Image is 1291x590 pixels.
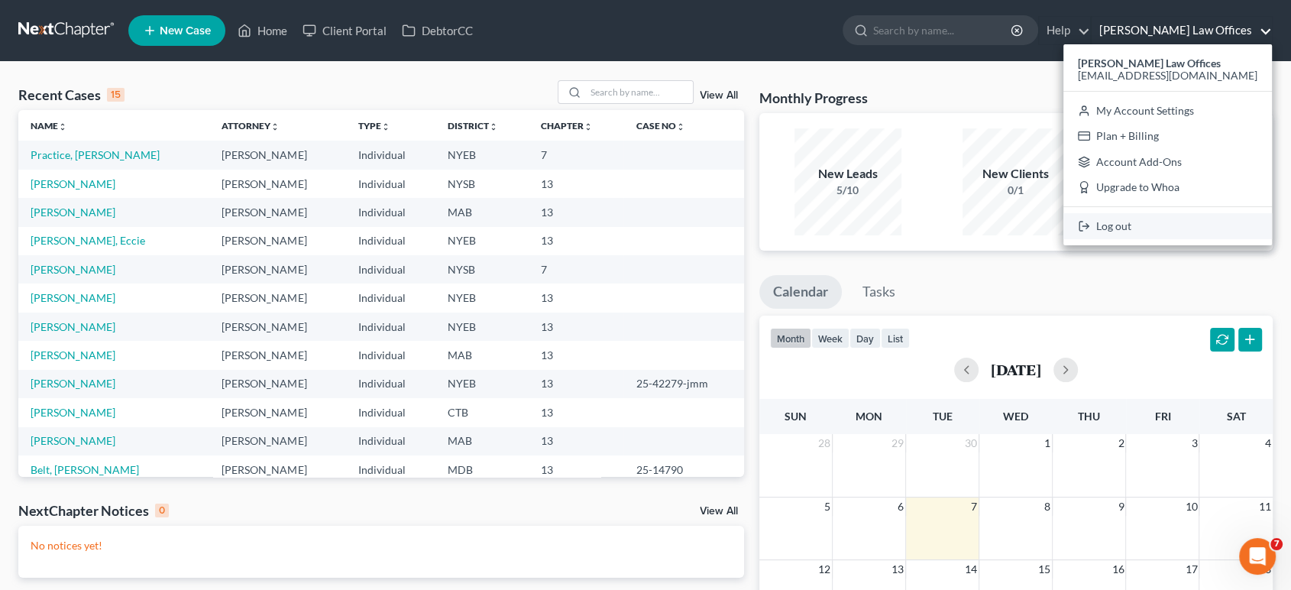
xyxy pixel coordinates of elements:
td: [PERSON_NAME] [209,198,345,226]
span: Sat [1226,410,1245,423]
i: unfold_more [675,122,684,131]
td: NYSB [435,170,529,198]
i: unfold_more [58,122,67,131]
a: Typeunfold_more [358,120,390,131]
a: [PERSON_NAME] [31,177,115,190]
span: Mon [856,410,882,423]
i: unfold_more [381,122,390,131]
td: 13 [529,398,624,426]
button: month [770,328,811,348]
span: 11 [1257,498,1273,516]
span: 13 [890,560,905,579]
td: Individual [346,370,435,398]
span: 2 [1116,434,1125,452]
i: unfold_more [270,122,280,131]
span: 14 [963,560,979,579]
td: NYSB [435,255,529,284]
a: Calendar [759,275,842,309]
td: Individual [346,398,435,426]
td: NYEB [435,370,529,398]
h3: Monthly Progress [759,89,868,107]
a: View All [700,506,738,517]
td: [PERSON_NAME] [209,341,345,369]
a: Help [1039,17,1090,44]
td: 13 [529,427,624,455]
span: 9 [1116,498,1125,516]
a: [PERSON_NAME] [31,348,115,361]
a: [PERSON_NAME] [31,263,115,276]
td: [PERSON_NAME] [209,455,345,484]
td: Individual [346,198,435,226]
span: New Case [160,25,211,37]
td: 25-42279-jmm [623,370,743,398]
a: Client Portal [295,17,394,44]
a: [PERSON_NAME], Eccie [31,234,145,247]
td: 13 [529,370,624,398]
span: 16 [1110,560,1125,579]
td: [PERSON_NAME] [209,427,345,455]
a: Upgrade to Whoa [1063,175,1272,201]
td: MAB [435,341,529,369]
td: NYEB [435,313,529,341]
td: [PERSON_NAME] [209,227,345,255]
span: Thu [1078,410,1100,423]
td: 13 [529,284,624,312]
span: 4 [1263,434,1273,452]
span: 29 [890,434,905,452]
a: My Account Settings [1063,98,1272,124]
button: week [811,328,849,348]
div: New Leads [794,165,901,183]
td: Individual [346,427,435,455]
td: [PERSON_NAME] [209,255,345,284]
a: [PERSON_NAME] [31,206,115,219]
div: [PERSON_NAME] Law Offices [1063,44,1272,245]
a: [PERSON_NAME] [31,434,115,447]
span: 7 [969,498,979,516]
i: unfold_more [489,122,498,131]
a: [PERSON_NAME] Law Offices [1092,17,1272,44]
td: Individual [346,170,435,198]
span: 6 [896,498,905,516]
td: Individual [346,227,435,255]
span: Tue [933,410,953,423]
a: Home [230,17,295,44]
iframe: Intercom live chat [1239,538,1276,575]
a: Log out [1063,213,1272,239]
button: list [881,328,910,348]
td: [PERSON_NAME] [209,284,345,312]
a: DebtorCC [394,17,480,44]
div: 0/1 [963,183,1069,198]
td: MDB [435,455,529,484]
td: NYEB [435,284,529,312]
td: 13 [529,313,624,341]
a: Tasks [849,275,909,309]
span: 1 [1043,434,1052,452]
td: 7 [529,141,624,169]
td: [PERSON_NAME] [209,370,345,398]
td: Individual [346,313,435,341]
strong: [PERSON_NAME] Law Offices [1078,57,1221,70]
i: unfold_more [584,122,593,131]
td: [PERSON_NAME] [209,141,345,169]
a: Plan + Billing [1063,123,1272,149]
span: 5 [823,498,832,516]
a: [PERSON_NAME] [31,406,115,419]
td: Individual [346,255,435,284]
td: Individual [346,341,435,369]
td: [PERSON_NAME] [209,398,345,426]
a: Attorneyunfold_more [222,120,280,131]
div: 5/10 [794,183,901,198]
div: 0 [155,504,169,517]
div: New Clients [963,165,1069,183]
td: 13 [529,198,624,226]
a: Chapterunfold_more [541,120,593,131]
a: Belt, [PERSON_NAME] [31,463,139,476]
input: Search by name... [873,16,1013,44]
td: 25-14790 [623,455,743,484]
p: No notices yet! [31,538,732,553]
span: Wed [1003,410,1028,423]
span: 15 [1037,560,1052,579]
input: Search by name... [586,81,693,103]
td: MAB [435,427,529,455]
a: [PERSON_NAME] [31,320,115,333]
